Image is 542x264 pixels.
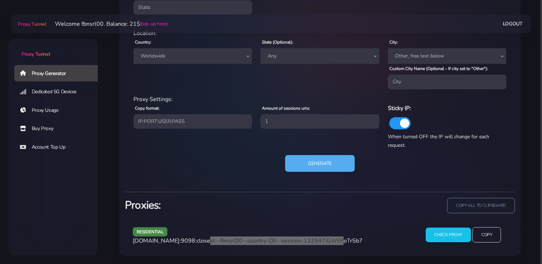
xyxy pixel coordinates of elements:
[21,51,50,58] span: Proxy Tunnel
[133,237,363,245] span: [DOMAIN_NAME]:9098:closest--fbnsrl00--country-DE--session-132947:GWEFoTr5b7
[14,120,103,137] a: Buy Proxy
[285,155,355,172] button: Generate
[133,227,168,236] span: residential
[135,39,151,45] label: Country:
[262,39,293,45] label: State (Optional):
[388,48,506,64] span: Other, free text below
[388,75,506,89] input: City
[135,105,159,111] label: Copy format:
[14,84,103,100] a: Dedicated 5G Devices
[507,229,533,255] iframe: Webchat Widget
[426,228,471,242] input: Check Proxy
[14,102,103,119] a: Proxy Usage
[46,20,168,28] li: Welcome fbnsrl00. Balance: 21$
[125,198,316,213] h3: Proxies:
[9,39,98,58] a: Proxy Tunnel
[14,65,103,81] a: Proxy Generator
[16,18,46,30] a: Proxy Tunnel
[138,51,248,61] span: Worldwide
[262,105,310,111] label: Amount of sessions urls:
[389,65,488,72] label: Custom City Name (Optional - If city set to "Other"):
[503,17,523,30] a: Logout
[260,48,379,64] span: Any
[140,20,168,28] a: (top-up here)
[388,104,506,113] h6: Sticky IP:
[18,21,46,28] span: Proxy Tunnel
[129,29,511,38] div: Location:
[447,198,515,213] input: copy all to clipboard
[392,51,502,61] span: Other, free text below
[388,133,489,149] span: When turned OFF the IP will change for each request.
[14,139,103,155] a: Account Top Up
[472,227,501,243] input: Copy
[133,48,252,64] span: Worldwide
[129,95,511,104] div: Proxy Settings:
[265,51,375,61] span: Any
[389,39,398,45] label: City:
